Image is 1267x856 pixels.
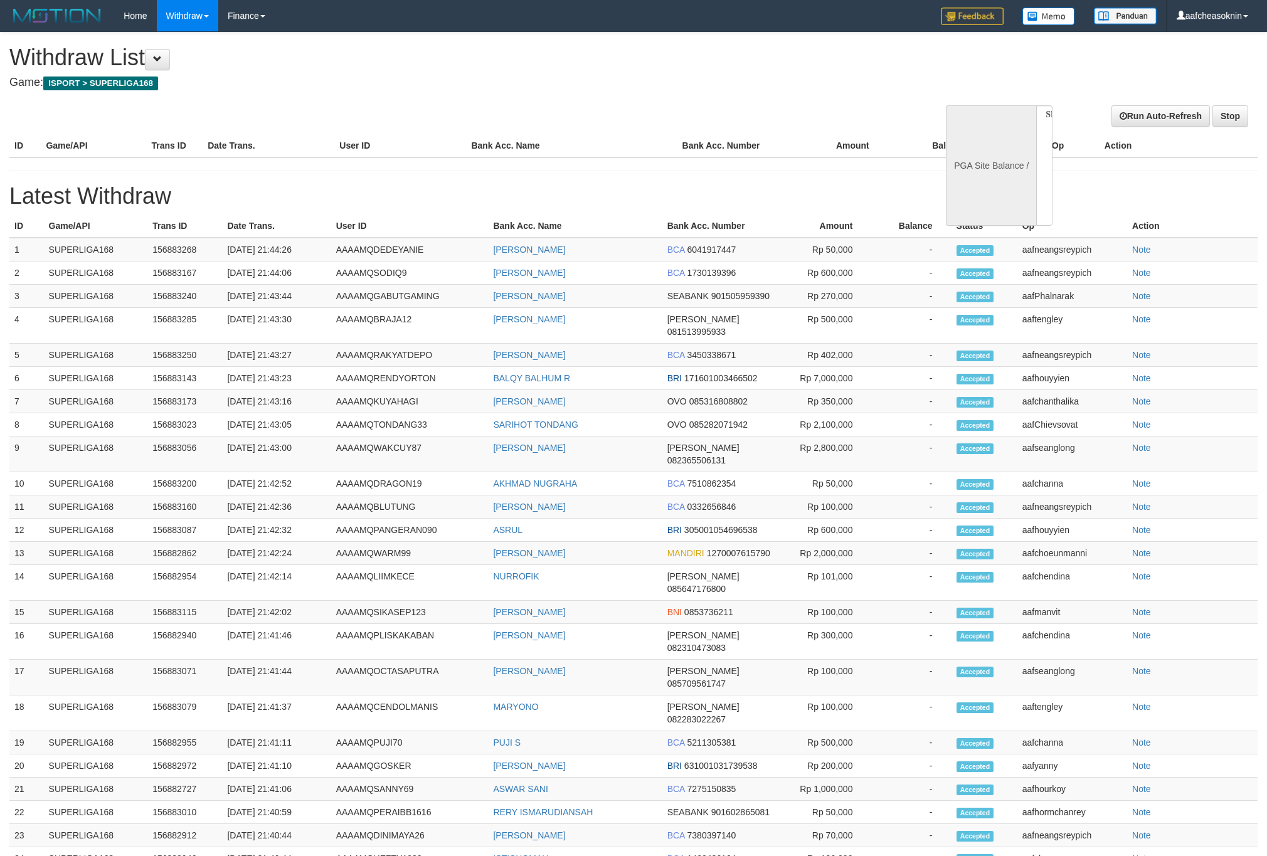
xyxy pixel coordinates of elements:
[1017,390,1127,413] td: aafchanthalika
[888,134,985,157] th: Balance
[493,761,565,771] a: [PERSON_NAME]
[1017,565,1127,601] td: aafchendina
[493,784,548,794] a: ASWAR SANI
[1212,105,1248,127] a: Stop
[1132,245,1151,255] a: Note
[957,420,994,431] span: Accepted
[684,525,758,535] span: 305001054696538
[222,285,331,308] td: [DATE] 21:43:44
[9,754,44,778] td: 20
[667,314,740,324] span: [PERSON_NAME]
[1132,784,1151,794] a: Note
[331,367,489,390] td: AAAAMQRENDYORTON
[331,495,489,519] td: AAAAMQBLUTUNG
[1017,238,1127,262] td: aafneangsreypich
[9,77,832,89] h4: Game:
[1132,291,1151,301] a: Note
[667,630,740,640] span: [PERSON_NAME]
[222,238,331,262] td: [DATE] 21:44:26
[957,443,994,454] span: Accepted
[147,238,222,262] td: 156883268
[493,548,565,558] a: [PERSON_NAME]
[778,344,872,367] td: Rp 402,000
[331,413,489,436] td: AAAAMQTONDANG33
[871,731,951,754] td: -
[1132,607,1151,617] a: Note
[44,344,148,367] td: SUPERLIGA168
[9,344,44,367] td: 5
[957,549,994,559] span: Accepted
[667,327,726,337] span: 081513995933
[1132,502,1151,512] a: Note
[493,571,539,581] a: NURROFIK
[147,134,203,157] th: Trans ID
[147,601,222,624] td: 156883115
[147,344,222,367] td: 156883250
[9,134,41,157] th: ID
[871,214,951,238] th: Balance
[871,390,951,413] td: -
[667,478,685,489] span: BCA
[687,478,736,489] span: 7510862354
[493,291,565,301] a: [PERSON_NAME]
[778,436,872,472] td: Rp 2,800,000
[1132,525,1151,535] a: Note
[9,45,832,70] h1: Withdraw List
[222,624,331,660] td: [DATE] 21:41:46
[222,436,331,472] td: [DATE] 21:43:00
[222,472,331,495] td: [DATE] 21:42:52
[222,344,331,367] td: [DATE] 21:43:27
[667,571,740,581] span: [PERSON_NAME]
[1132,630,1151,640] a: Note
[667,607,682,617] span: BNI
[957,502,994,513] span: Accepted
[778,601,872,624] td: Rp 100,000
[1017,731,1127,754] td: aafchanna
[331,754,489,778] td: AAAAMQGOSKER
[331,601,489,624] td: AAAAMQSIKASEP123
[44,542,148,565] td: SUPERLIGA168
[331,238,489,262] td: AAAAMQDEDEYANIE
[9,308,44,344] td: 4
[222,754,331,778] td: [DATE] 21:41:10
[662,214,778,238] th: Bank Acc. Number
[9,472,44,495] td: 10
[331,624,489,660] td: AAAAMQPLISKAKABAN
[44,660,148,695] td: SUPERLIGA168
[9,495,44,519] td: 11
[957,351,994,361] span: Accepted
[1017,367,1127,390] td: aafhouyyien
[9,367,44,390] td: 6
[667,548,704,558] span: MANDIRI
[1017,413,1127,436] td: aafChievsovat
[957,702,994,713] span: Accepted
[9,390,44,413] td: 7
[222,308,331,344] td: [DATE] 21:43:30
[778,367,872,390] td: Rp 7,000,000
[147,390,222,413] td: 156883173
[44,495,148,519] td: SUPERLIGA168
[331,695,489,731] td: AAAAMQCENDOLMANIS
[1132,478,1151,489] a: Note
[711,291,770,301] span: 901505959390
[493,478,577,489] a: AKHMAD NUGRAHA
[44,367,148,390] td: SUPERLIGA168
[667,455,726,465] span: 082365506131
[778,472,872,495] td: Rp 50,000
[957,572,994,583] span: Accepted
[9,238,44,262] td: 1
[689,396,748,406] span: 085316808802
[952,214,1017,238] th: Status
[871,285,951,308] td: -
[957,245,994,256] span: Accepted
[778,285,872,308] td: Rp 270,000
[44,695,148,731] td: SUPERLIGA168
[44,413,148,436] td: SUPERLIGA168
[957,479,994,490] span: Accepted
[147,367,222,390] td: 156883143
[1017,601,1127,624] td: aafmanvit
[871,436,951,472] td: -
[331,285,489,308] td: AAAAMQGABUTGAMING
[667,679,726,689] span: 085709561747
[44,262,148,285] td: SUPERLIGA168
